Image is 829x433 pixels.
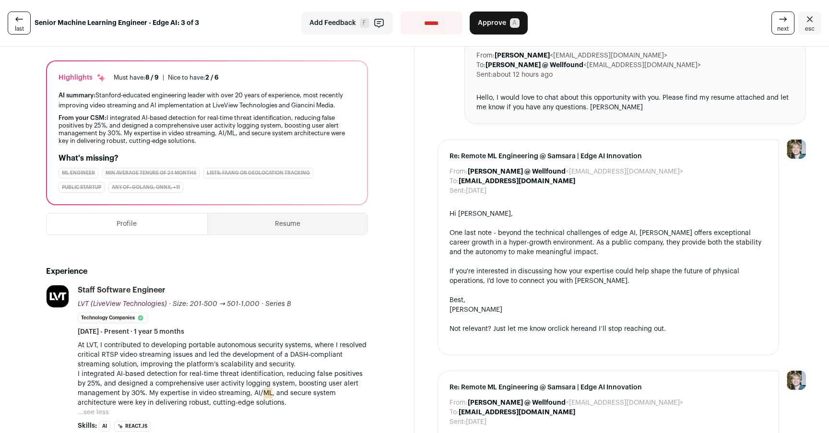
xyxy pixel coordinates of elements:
[450,186,466,196] dt: Sent:
[78,301,167,307] span: LVT (LiveView Technologies)
[468,398,683,408] dd: <[EMAIL_ADDRESS][DOMAIN_NAME]>
[59,92,95,98] span: AI summary:
[8,12,31,35] a: last
[78,369,368,408] p: I integrated AI-based detection for real-time threat identification, reducing false positives by ...
[476,51,495,60] dt: From:
[114,74,219,82] ul: |
[59,90,355,110] div: Stanford-educated engineering leader with over 20 years of experience, most recently improving vi...
[466,417,486,427] dd: [DATE]
[771,12,794,35] a: next
[450,267,767,286] div: If you're interested in discussing how your expertise could help shape the future of physical ope...
[108,182,183,193] div: Any of: Golang, ONNX, +11
[265,301,291,307] span: Series B
[114,74,159,82] div: Must have:
[450,417,466,427] dt: Sent:
[495,51,667,60] dd: <[EMAIL_ADDRESS][DOMAIN_NAME]>
[15,25,24,33] span: last
[301,12,393,35] button: Add Feedback F
[798,12,821,35] a: Close
[450,176,459,186] dt: To:
[263,388,272,398] mark: ML
[59,114,355,145] div: I integrated AI-based detection for real-time threat identification, reducing false positives by ...
[78,408,109,417] button: ...see less
[450,152,767,161] span: Re: Remote ML Engineering @ Samsara | Edge AI Innovation
[46,266,368,277] h2: Experience
[787,371,806,390] img: 6494470-medium_jpg
[495,52,550,59] b: [PERSON_NAME]
[78,313,148,323] li: Technology Companies
[35,18,199,28] strong: Senior Machine Learning Engineer - Edge AI: 3 of 3
[360,18,369,28] span: F
[450,408,459,417] dt: To:
[450,228,767,257] div: One last note - beyond the technical challenges of edge AI, [PERSON_NAME] offers exceptional care...
[777,25,789,33] span: next
[450,167,468,176] dt: From:
[47,285,69,307] img: 85fb0c74f72106c3c964a3b853f6396797492dbc8315f146d40af20561d2ab48
[205,74,219,81] span: 2 / 6
[450,324,767,334] div: Not relevant? Just let me know or and I’ll stop reaching out.
[59,152,355,164] h2: What's missing?
[47,213,207,234] button: Profile
[476,93,794,112] div: Hello, I would love to chat about this opportunity with you. Please find my resume attached and l...
[59,73,106,82] div: Highlights
[493,70,553,80] dd: about 12 hours ago
[468,168,566,175] b: [PERSON_NAME] @ Wellfound
[466,186,486,196] dd: [DATE]
[787,140,806,159] img: 6494470-medium_jpg
[78,285,166,295] div: Staff Software Engineer
[476,70,493,80] dt: Sent:
[510,18,520,28] span: A
[486,62,583,69] b: [PERSON_NAME] @ Wellfound
[114,421,151,432] li: React.js
[459,178,575,185] b: [EMAIL_ADDRESS][DOMAIN_NAME]
[478,18,506,28] span: Approve
[450,295,767,305] div: Best,
[203,168,313,178] div: Lists: FAANG or Geolocation Tracking
[78,327,184,337] span: [DATE] - Present · 1 year 5 months
[261,299,263,309] span: ·
[486,60,701,70] dd: <[EMAIL_ADDRESS][DOMAIN_NAME]>
[169,301,260,307] span: · Size: 201-500 → 501-1,000
[459,409,575,416] b: [EMAIL_ADDRESS][DOMAIN_NAME]
[450,305,767,315] div: [PERSON_NAME]
[78,340,368,369] p: At LVT, I contributed to developing portable autonomous security systems, where I resolved critic...
[145,74,159,81] span: 8 / 9
[59,182,105,193] div: Public Startup
[470,12,528,35] button: Approve A
[805,25,815,33] span: esc
[450,398,468,408] dt: From:
[59,168,98,178] div: ML Engineer
[309,18,356,28] span: Add Feedback
[168,74,219,82] div: Nice to have:
[59,115,107,121] span: From your CSM:
[554,326,585,332] a: click here
[450,209,767,219] div: Hi [PERSON_NAME],
[78,421,97,431] span: Skills:
[476,60,486,70] dt: To:
[468,399,566,406] b: [PERSON_NAME] @ Wellfound
[102,168,200,178] div: min average tenure of 24 months
[468,167,683,176] dd: <[EMAIL_ADDRESS][DOMAIN_NAME]>
[450,383,767,392] span: Re: Remote ML Engineering @ Samsara | Edge AI Innovation
[99,421,110,432] li: AI
[208,213,368,234] button: Resume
